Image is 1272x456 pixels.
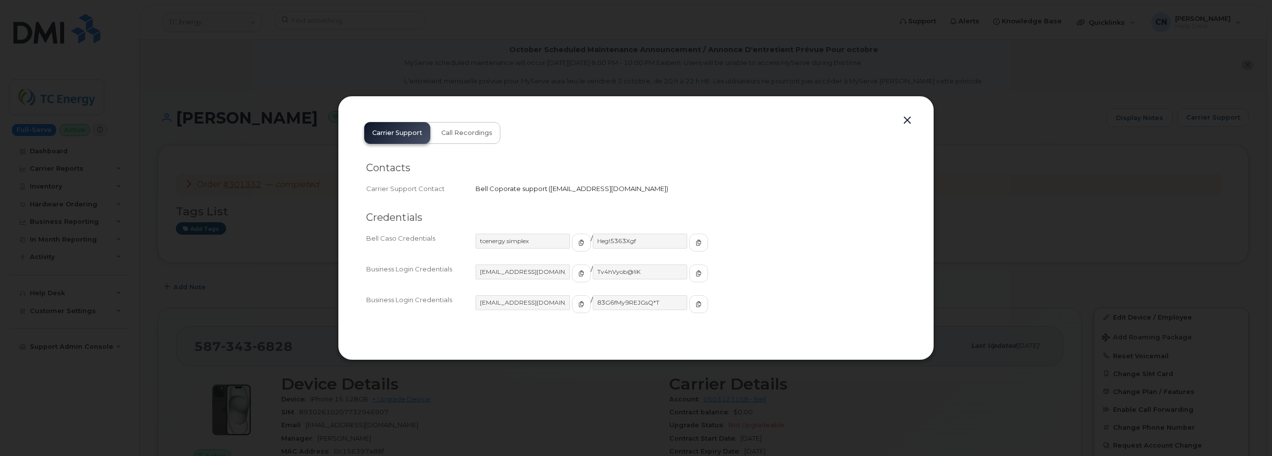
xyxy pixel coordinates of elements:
[366,264,476,291] div: Business Login Credentials
[572,264,591,282] button: copy to clipboard
[366,162,906,174] h2: Contacts
[366,234,476,261] div: Bell Caso Credentials
[476,185,548,193] span: Bell Coporate support
[366,211,906,224] h2: Credentials
[689,234,708,252] button: copy to clipboard
[689,295,708,313] button: copy to clipboard
[1229,413,1265,449] iframe: Messenger Launcher
[366,184,476,194] div: Carrier Support Contact
[551,185,666,193] span: [EMAIL_ADDRESS][DOMAIN_NAME]
[366,295,476,322] div: Business Login Credentials
[689,264,708,282] button: copy to clipboard
[572,295,591,313] button: copy to clipboard
[476,295,906,322] div: /
[476,234,906,261] div: /
[476,264,906,291] div: /
[441,129,492,137] span: Call Recordings
[572,234,591,252] button: copy to clipboard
